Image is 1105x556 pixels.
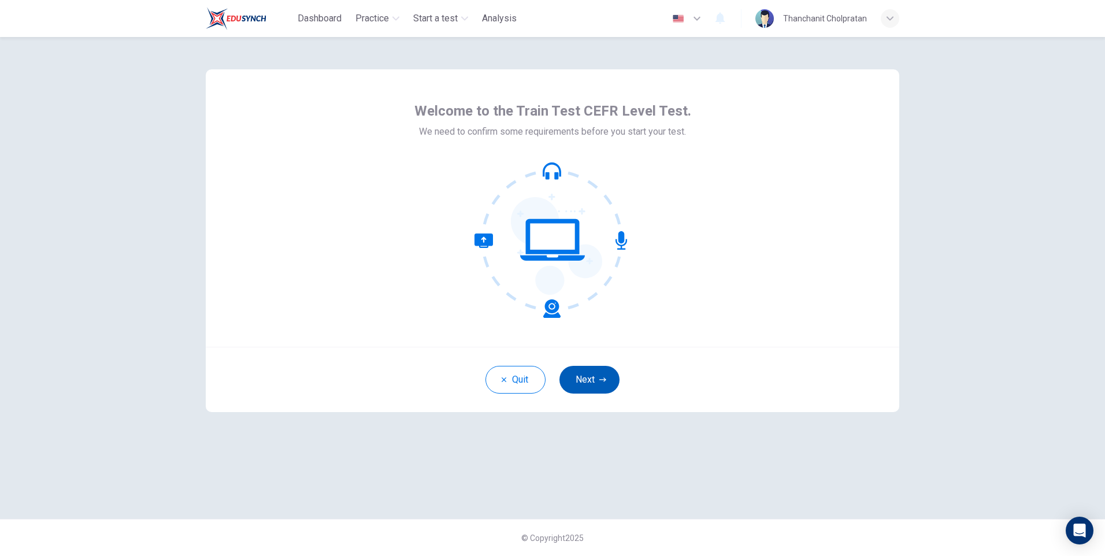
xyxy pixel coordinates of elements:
span: © Copyright 2025 [521,533,584,543]
button: Start a test [409,8,473,29]
span: Start a test [413,12,458,25]
button: Analysis [477,8,521,29]
button: Practice [351,8,404,29]
img: Train Test logo [206,7,266,30]
button: Dashboard [293,8,346,29]
img: en [671,14,685,23]
div: Open Intercom Messenger [1066,517,1093,544]
img: Profile picture [755,9,774,28]
button: Quit [485,366,546,394]
span: Dashboard [298,12,342,25]
span: Welcome to the Train Test CEFR Level Test. [414,102,691,120]
span: Practice [355,12,389,25]
span: We need to confirm some requirements before you start your test. [419,125,686,139]
span: Analysis [482,12,517,25]
button: Next [559,366,620,394]
div: Thanchanit Cholpratan [783,12,867,25]
a: Train Test logo [206,7,293,30]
